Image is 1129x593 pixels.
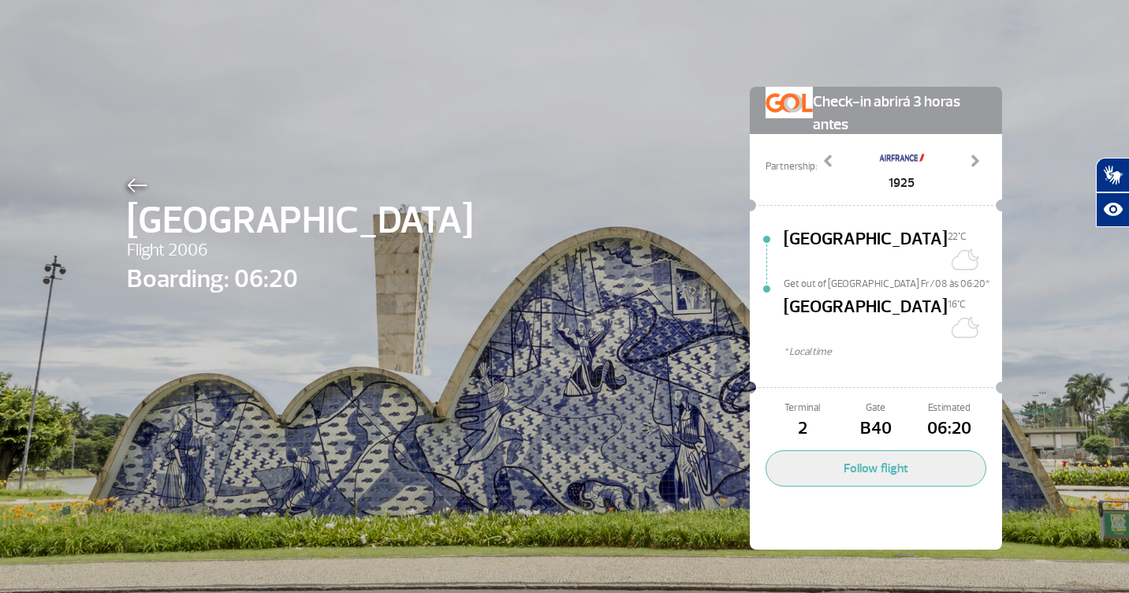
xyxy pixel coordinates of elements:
[913,401,986,416] span: Estimated
[766,416,839,442] span: 2
[784,226,948,277] span: [GEOGRAPHIC_DATA]
[127,237,473,264] span: Flight 2006
[766,159,817,174] span: Partnership:
[784,294,948,345] span: [GEOGRAPHIC_DATA]
[839,401,912,416] span: Gate
[839,416,912,442] span: B40
[878,173,926,192] span: 1925
[1096,192,1129,227] button: Abrir recursos assistivos.
[784,345,1002,360] span: * Local time
[766,401,839,416] span: Terminal
[127,260,473,298] span: Boarding: 06:20
[1096,158,1129,227] div: Plugin de acessibilidade da Hand Talk.
[784,277,1002,288] span: Get out of [GEOGRAPHIC_DATA] Fr/08 às 06:20*
[913,416,986,442] span: 06:20
[1096,158,1129,192] button: Abrir tradutor de língua de sinais.
[948,244,979,275] img: Céu limpo
[127,192,473,249] span: [GEOGRAPHIC_DATA]
[813,87,986,136] span: Check-in abrirá 3 horas antes
[948,311,979,343] img: Céu limpo
[948,230,967,243] span: 22°C
[948,298,966,311] span: 16°C
[766,450,986,487] button: Follow flight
